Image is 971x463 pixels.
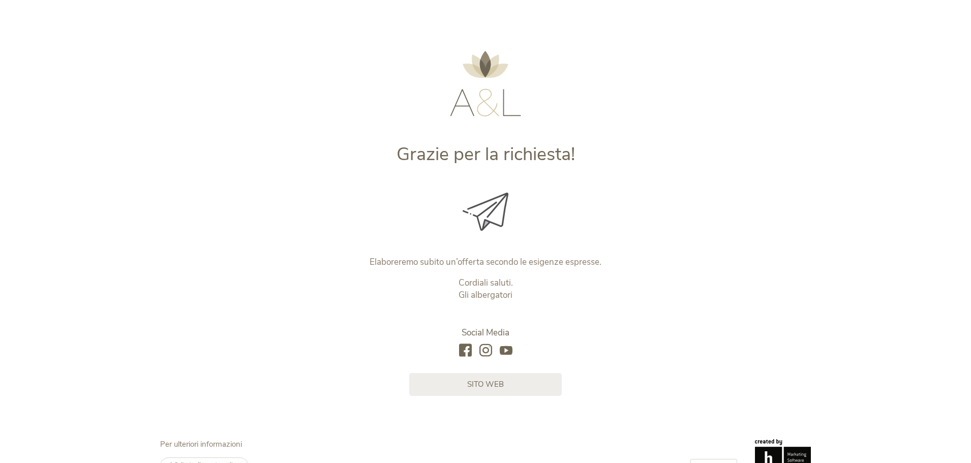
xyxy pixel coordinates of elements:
[409,373,562,396] a: sito web
[160,439,242,449] span: Per ulteriori informazioni
[459,344,472,358] a: facebook
[274,277,698,301] p: Cordiali saluti. Gli albergatori
[467,379,504,390] span: sito web
[397,142,575,167] span: Grazie per la richiesta!
[274,256,698,268] p: Elaboreremo subito un’offerta secondo le esigenze espresse.
[479,344,492,358] a: instagram
[450,51,521,116] img: AMONTI & LUNARIS Wellnessresort
[500,344,512,358] a: youtube
[462,327,509,338] span: Social Media
[463,193,508,231] img: Grazie per la richiesta!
